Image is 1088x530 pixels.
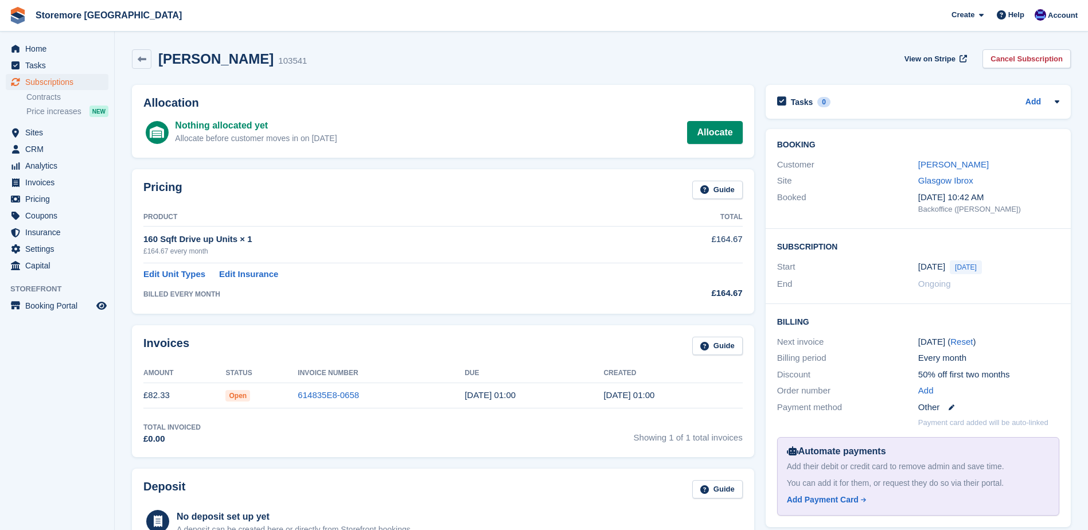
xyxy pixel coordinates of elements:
span: Showing 1 of 1 total invoices [634,422,743,446]
div: No deposit set up yet [177,510,413,524]
a: menu [6,298,108,314]
th: Total [630,208,743,227]
h2: Pricing [143,181,182,200]
img: Angela [1035,9,1046,21]
h2: Tasks [791,97,813,107]
span: Tasks [25,57,94,73]
td: £164.67 [630,227,743,263]
a: Guide [692,337,743,356]
div: Nothing allocated yet [175,119,337,132]
a: menu [6,74,108,90]
span: Insurance [25,224,94,240]
div: Add Payment Card [787,494,859,506]
a: Edit Insurance [219,268,278,281]
span: Storefront [10,283,114,295]
div: Customer [777,158,918,172]
time: 2025-08-29 00:00:00 UTC [918,260,945,274]
span: Help [1008,9,1024,21]
div: [DATE] 10:42 AM [918,191,1059,204]
a: Storemore [GEOGRAPHIC_DATA] [31,6,186,25]
a: menu [6,158,108,174]
a: Guide [692,181,743,200]
a: Edit Unit Types [143,268,205,281]
div: Payment method [777,401,918,414]
td: £82.33 [143,383,225,408]
th: Status [225,364,298,383]
div: 50% off first two months [918,368,1059,381]
span: Create [951,9,974,21]
h2: Billing [777,315,1059,327]
span: Pricing [25,191,94,207]
th: Invoice Number [298,364,465,383]
span: Capital [25,258,94,274]
div: Every month [918,352,1059,365]
a: menu [6,191,108,207]
div: Billing period [777,352,918,365]
span: Coupons [25,208,94,224]
a: Contracts [26,92,108,103]
a: Reset [950,337,973,346]
h2: Subscription [777,240,1059,252]
div: 103541 [278,54,307,68]
div: Add their debit or credit card to remove admin and save time. [787,461,1050,473]
span: Booking Portal [25,298,94,314]
a: Add [918,384,934,397]
span: Settings [25,241,94,257]
span: View on Stripe [904,53,956,65]
div: £0.00 [143,432,201,446]
a: Glasgow Ibrox [918,176,973,185]
div: Discount [777,368,918,381]
a: menu [6,174,108,190]
a: menu [6,41,108,57]
div: [DATE] ( ) [918,336,1059,349]
a: menu [6,258,108,274]
span: Sites [25,124,94,141]
span: Ongoing [918,279,951,289]
a: Preview store [95,299,108,313]
div: BILLED EVERY MONTH [143,289,630,299]
time: 2025-08-30 00:00:00 UTC [465,390,516,400]
a: Add [1025,96,1041,109]
p: Payment card added will be auto-linked [918,417,1048,428]
div: Total Invoiced [143,422,201,432]
div: Backoffice ([PERSON_NAME]) [918,204,1059,215]
div: £164.67 every month [143,246,630,256]
div: End [777,278,918,291]
div: NEW [89,106,108,117]
span: CRM [25,141,94,157]
div: £164.67 [630,287,743,300]
h2: [PERSON_NAME] [158,51,274,67]
h2: Allocation [143,96,743,110]
div: Order number [777,384,918,397]
a: menu [6,208,108,224]
div: 160 Sqft Drive up Units × 1 [143,233,630,246]
a: Price increases NEW [26,105,108,118]
a: View on Stripe [900,49,969,68]
a: menu [6,124,108,141]
time: 2025-08-29 00:00:40 UTC [603,390,654,400]
div: You can add it for them, or request they do so via their portal. [787,477,1050,489]
div: Other [918,401,1059,414]
th: Amount [143,364,225,383]
a: menu [6,141,108,157]
div: Allocate before customer moves in on [DATE] [175,132,337,145]
a: Cancel Subscription [982,49,1071,68]
span: Analytics [25,158,94,174]
a: [PERSON_NAME] [918,159,989,169]
span: Home [25,41,94,57]
a: menu [6,57,108,73]
a: 614835E8-0658 [298,390,359,400]
a: menu [6,241,108,257]
th: Product [143,208,630,227]
a: Allocate [687,121,742,144]
span: Account [1048,10,1078,21]
div: Booked [777,191,918,215]
span: Open [225,390,250,402]
div: 0 [817,97,830,107]
span: Subscriptions [25,74,94,90]
a: Add Payment Card [787,494,1045,506]
div: Automate payments [787,445,1050,458]
a: Guide [692,480,743,499]
h2: Booking [777,141,1059,150]
h2: Deposit [143,480,185,499]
